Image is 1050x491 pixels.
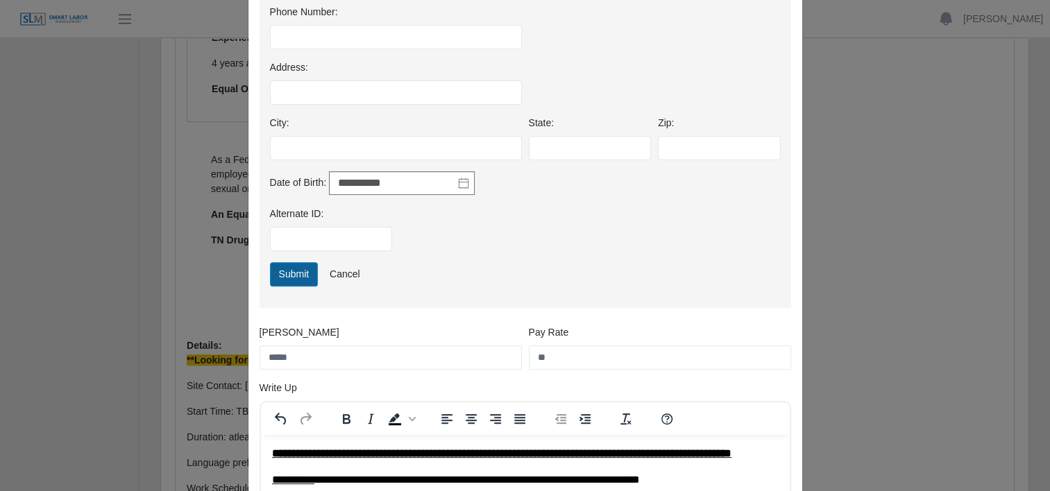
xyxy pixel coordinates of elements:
button: Italic [359,409,382,429]
label: [PERSON_NAME] [260,325,339,340]
button: Align left [435,409,459,429]
label: Address: [270,60,308,75]
button: Increase indent [573,409,597,429]
label: Phone Number: [270,5,338,19]
button: Bold [335,409,358,429]
button: Align center [459,409,483,429]
button: Align right [484,409,507,429]
label: City: [270,116,289,130]
button: Justify [508,409,532,429]
label: State: [529,116,554,130]
button: Help [655,409,679,429]
label: Date of Birth: [270,175,327,190]
label: Zip: [658,116,674,130]
label: Write Up [260,381,297,395]
label: Pay Rate [529,325,569,340]
button: Submit [270,262,319,286]
button: Undo [269,409,293,429]
button: Clear formatting [614,409,638,429]
a: Cancel [321,262,369,286]
div: Background color Black [383,409,418,429]
button: Redo [294,409,317,429]
label: Alternate ID: [270,207,324,221]
button: Decrease indent [549,409,573,429]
